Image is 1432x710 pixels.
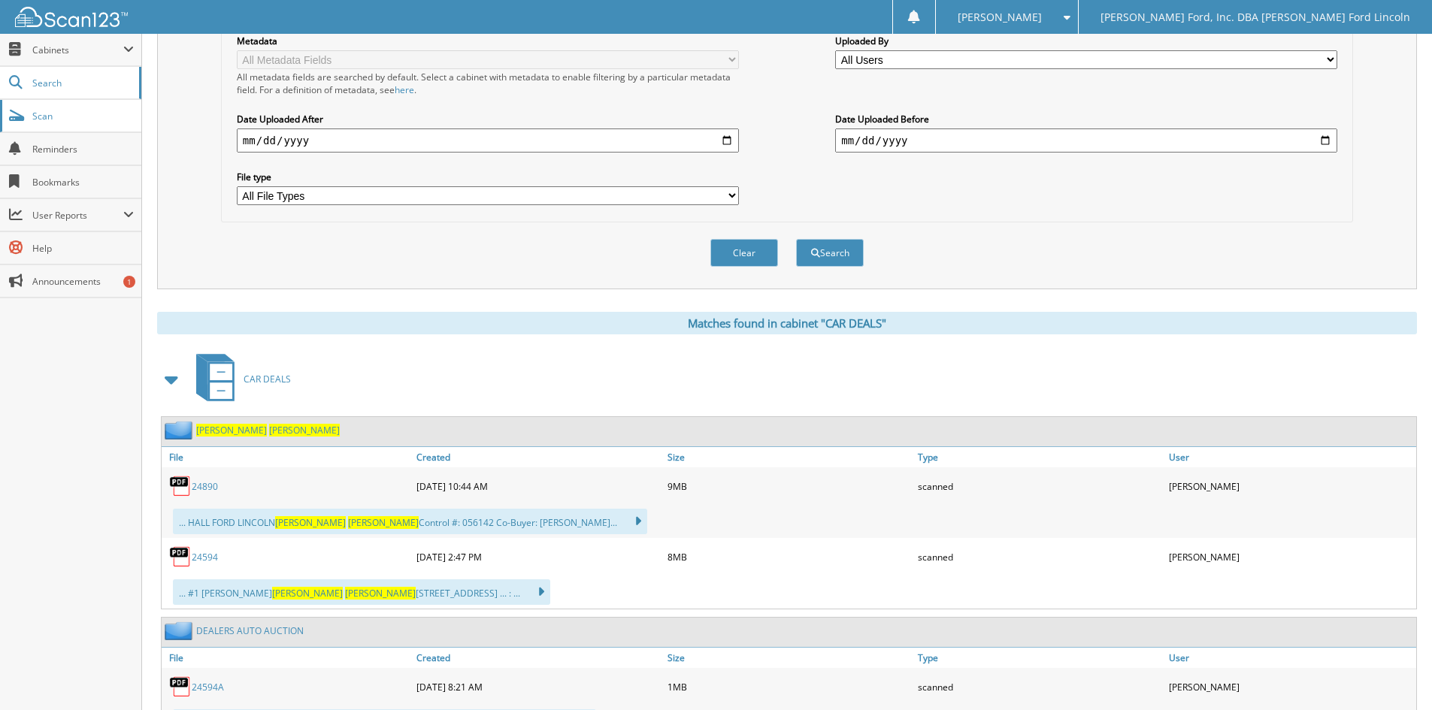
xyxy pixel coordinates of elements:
[664,542,915,572] div: 8MB
[1165,471,1416,501] div: [PERSON_NAME]
[345,587,416,600] span: [PERSON_NAME]
[275,516,346,529] span: [PERSON_NAME]
[413,672,664,702] div: [DATE] 8:21 AM
[165,621,196,640] img: folder2.png
[796,239,864,267] button: Search
[32,275,134,288] span: Announcements
[15,7,128,27] img: scan123-logo-white.svg
[835,128,1337,153] input: end
[835,35,1337,47] label: Uploaded By
[32,143,134,156] span: Reminders
[348,516,419,529] span: [PERSON_NAME]
[162,648,413,668] a: File
[187,349,291,409] a: CAR DEALS
[157,312,1417,334] div: Matches found in cabinet "CAR DEALS"
[169,475,192,497] img: PDF.png
[237,113,739,125] label: Date Uploaded After
[413,542,664,572] div: [DATE] 2:47 PM
[664,648,915,668] a: Size
[395,83,414,96] a: here
[196,424,340,437] a: [PERSON_NAME] [PERSON_NAME]
[237,35,739,47] label: Metadata
[835,113,1337,125] label: Date Uploaded Before
[914,672,1165,702] div: scanned
[914,447,1165,467] a: Type
[192,681,224,693] a: 24594A
[165,421,196,440] img: folder2.png
[914,542,1165,572] div: scanned
[1165,447,1416,467] a: User
[192,551,218,563] a: 24594
[169,675,192,698] img: PDF.png
[1165,672,1416,702] div: [PERSON_NAME]
[237,128,739,153] input: start
[413,648,664,668] a: Created
[664,672,915,702] div: 1MB
[237,171,739,183] label: File type
[1165,542,1416,572] div: [PERSON_NAME]
[196,424,267,437] span: [PERSON_NAME]
[196,624,304,637] a: DEALERS AUTO AUCTION
[1165,648,1416,668] a: User
[123,276,135,288] div: 1
[413,471,664,501] div: [DATE] 10:44 AM
[664,471,915,501] div: 9MB
[413,447,664,467] a: Created
[32,242,134,255] span: Help
[32,77,132,89] span: Search
[664,447,915,467] a: Size
[1100,13,1410,22] span: [PERSON_NAME] Ford, Inc. DBA [PERSON_NAME] Ford Lincoln
[32,110,134,122] span: Scan
[32,176,134,189] span: Bookmarks
[269,424,340,437] span: [PERSON_NAME]
[237,71,739,96] div: All metadata fields are searched by default. Select a cabinet with metadata to enable filtering b...
[914,471,1165,501] div: scanned
[272,587,343,600] span: [PERSON_NAME]
[958,13,1042,22] span: [PERSON_NAME]
[32,44,123,56] span: Cabinets
[192,480,218,493] a: 24890
[169,545,192,568] img: PDF.png
[173,579,550,605] div: ... #1 [PERSON_NAME] [STREET_ADDRESS] ... : ...
[914,648,1165,668] a: Type
[162,447,413,467] a: File
[710,239,778,267] button: Clear
[32,209,123,222] span: User Reports
[173,509,647,534] div: ... HALL FORD LINCOLN Control #: 056142 Co-Buyer: [PERSON_NAME]...
[244,373,291,385] span: CAR DEALS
